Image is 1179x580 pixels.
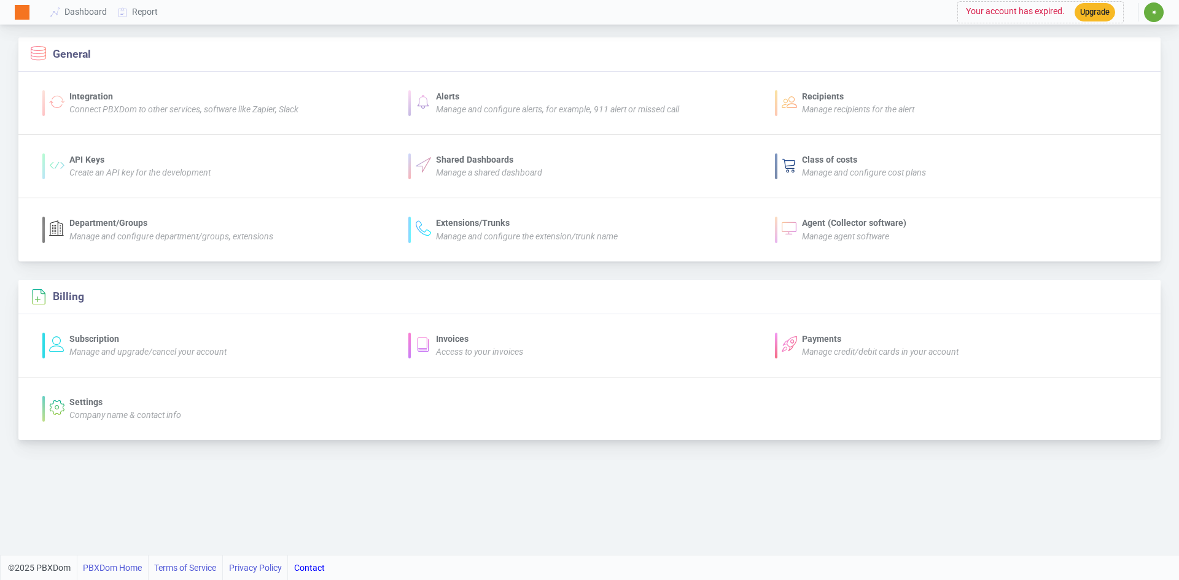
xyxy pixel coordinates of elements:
i: Company name & contact info [69,410,181,420]
div: Invoices [436,333,523,346]
i: Connect PBXDom to other services, software like Zapier, Slack [69,104,298,114]
section: Billing [31,288,84,304]
div: Class of costs [802,153,926,166]
div: Shared Dashboards [436,153,542,166]
a: Upgrade [1065,7,1115,17]
a: Dashboard [45,1,113,23]
div: Extensions/Trunks [436,217,618,230]
a: PBXDom Home [83,555,142,580]
i: Manage and configure the extension/trunk name [436,231,618,241]
i: Manage credit/debit cards in your account [802,347,959,357]
div: Payments [802,333,959,346]
i: Manage and configure alerts, for example, 911 alert or missed call [436,104,679,114]
span: Your account has expired. [966,7,1065,17]
i: Manage and configure department/groups, extensions [69,231,273,241]
i: Manage and upgrade/cancel your account [69,347,227,357]
a: Contact [294,555,325,580]
div: API Keys [69,153,211,166]
span: ✷ [1151,9,1157,16]
i: Access to your invoices [436,347,523,357]
img: Logo [15,5,29,20]
div: Subscription [69,333,227,346]
div: Alerts [436,90,679,103]
i: Manage and configure cost plans [802,168,926,177]
a: Terms of Service [154,555,216,580]
div: Department/Groups [69,217,273,230]
i: Manage a shared dashboard [436,168,542,177]
button: Upgrade [1075,3,1115,21]
i: Create an API key for the development [69,168,211,177]
div: Recipients [802,90,914,103]
div: Settings [69,396,181,409]
div: Integration [69,90,298,103]
section: General [31,46,91,62]
a: Privacy Policy [229,555,282,580]
i: Manage recipients for the alert [802,104,914,114]
button: ✷ [1143,2,1164,23]
i: Manage agent software [802,231,889,241]
div: ©2025 PBXDom [8,555,325,580]
div: Agent (Collector software) [802,217,906,230]
a: Report [113,1,164,23]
